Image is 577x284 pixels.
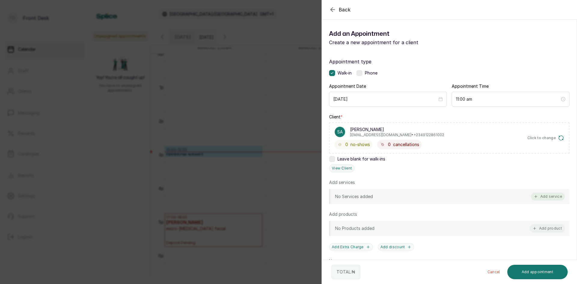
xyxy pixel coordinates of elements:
button: Back [329,6,351,13]
span: 0 [388,142,391,148]
h1: Add an Appointment [329,29,449,39]
span: Phone [365,70,377,76]
p: [PERSON_NAME] [350,127,444,133]
button: Click to change [527,135,564,141]
span: Click to change [527,136,556,140]
label: Note [329,258,339,264]
p: No Products added [335,225,374,231]
p: TOTAL: ₦ [337,269,355,275]
button: Add Extra Charge [329,243,373,251]
span: cancellations [393,142,419,148]
input: Select date [333,96,437,102]
label: Appointment Time [452,83,489,89]
span: 0 [345,142,348,148]
p: Add products [329,211,357,217]
input: Select time [456,96,560,102]
label: Client [329,114,343,120]
p: Create a new appointment for a client [329,39,449,46]
label: Appointment type [329,58,569,65]
button: Cancel [483,265,505,279]
button: Add product [530,224,565,232]
span: no-shows [350,142,370,148]
p: Add services [329,179,355,185]
button: Add discount [378,243,414,251]
button: View Client [329,164,355,172]
p: No Services added [335,194,373,200]
p: [EMAIL_ADDRESS][DOMAIN_NAME] • +234 9122861002 [350,133,444,137]
button: Add appointment [507,265,568,279]
span: Back [339,6,351,13]
span: Walk-in [337,70,352,76]
p: SA [337,129,343,135]
button: Add service [531,193,565,200]
label: Appointment Date [329,83,366,89]
span: Leave blank for walk-ins [337,156,385,162]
